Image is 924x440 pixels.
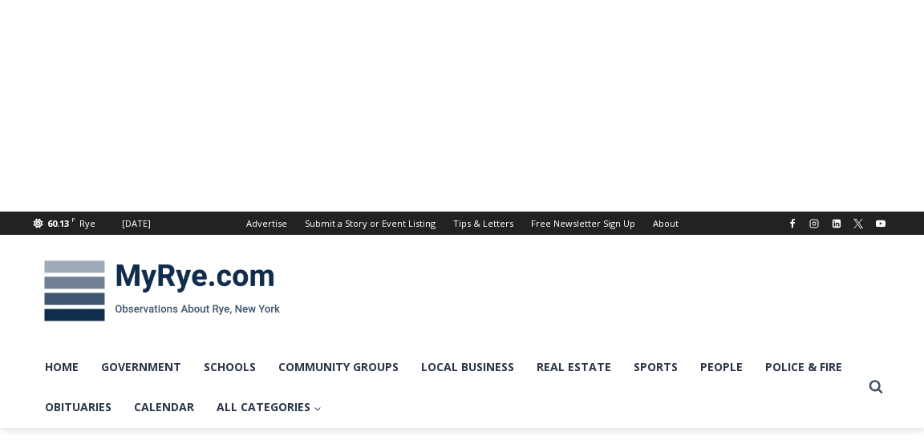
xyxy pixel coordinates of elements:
a: Police & Fire [754,347,853,387]
a: Real Estate [525,347,622,387]
a: Advertise [237,212,296,235]
a: All Categories [205,387,333,427]
img: MyRye.com [34,249,290,333]
div: [DATE] [122,216,151,231]
a: People [689,347,754,387]
span: F [71,215,75,224]
div: Rye [79,216,95,231]
nav: Primary Navigation [34,347,861,428]
a: Linkedin [827,214,846,233]
a: Submit a Story or Event Listing [296,212,444,235]
a: Instagram [804,214,824,233]
nav: Secondary Navigation [237,212,687,235]
a: Free Newsletter Sign Up [522,212,644,235]
button: View Search Form [861,373,890,402]
a: Facebook [783,214,802,233]
a: Local Business [410,347,525,387]
a: X [849,214,868,233]
a: Calendar [123,387,205,427]
a: Government [90,347,192,387]
a: Schools [192,347,267,387]
span: 60.13 [47,217,69,229]
a: Obituaries [34,387,123,427]
a: Tips & Letters [444,212,522,235]
a: Community Groups [267,347,410,387]
a: About [644,212,687,235]
a: Sports [622,347,689,387]
span: All Categories [217,398,322,416]
a: YouTube [871,214,890,233]
a: Home [34,347,90,387]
